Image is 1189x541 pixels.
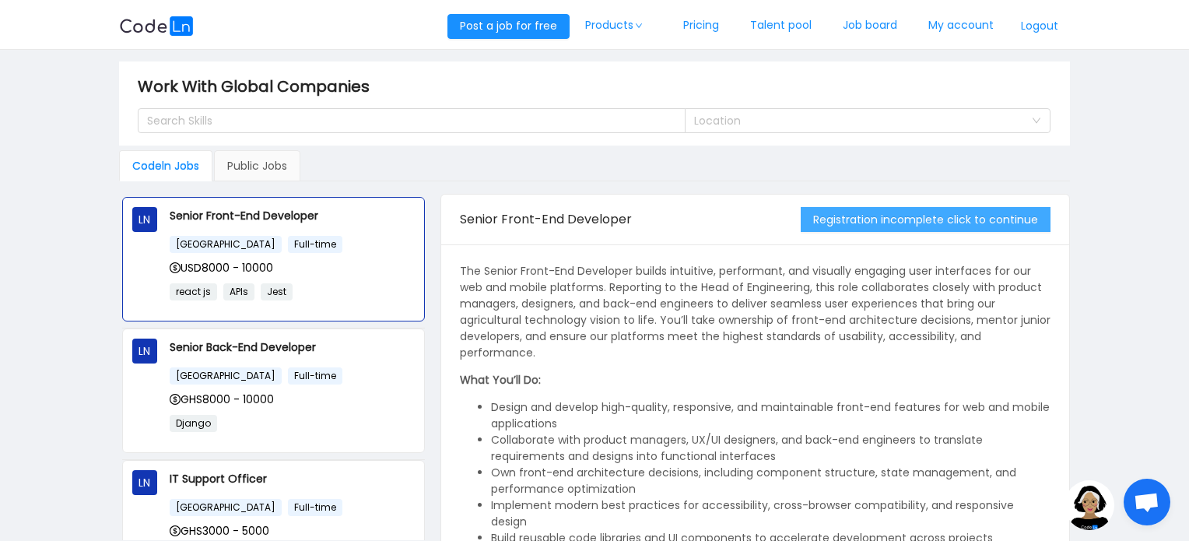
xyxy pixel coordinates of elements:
[119,150,212,181] div: Codeln Jobs
[170,367,282,385] span: [GEOGRAPHIC_DATA]
[288,499,342,516] span: Full-time
[214,150,300,181] div: Public Jobs
[147,113,663,128] div: Search Skills
[223,283,254,300] span: APIs
[170,283,217,300] span: react js
[460,210,632,228] span: Senior Front-End Developer
[119,16,194,36] img: logobg.f302741d.svg
[801,207,1050,232] button: Registration incomplete click to continue
[170,499,282,516] span: [GEOGRAPHIC_DATA]
[170,394,181,405] i: icon: dollar
[170,236,282,253] span: [GEOGRAPHIC_DATA]
[447,14,570,39] button: Post a job for free
[170,339,415,356] p: Senior Back-End Developer
[170,260,273,276] span: USD8000 - 10000
[170,392,274,407] span: GHS8000 - 10000
[170,415,217,432] span: Django
[139,207,150,232] span: LN
[170,525,181,536] i: icon: dollar
[170,523,269,539] span: GHS3000 - 5000
[1032,116,1041,127] i: icon: down
[447,18,570,33] a: Post a job for free
[1124,479,1170,525] div: Open chat
[460,263,1051,361] p: The Senior Front-End Developer builds intuitive, performant, and visually engaging user interface...
[460,372,541,388] strong: What You’ll Do:
[1009,14,1070,39] button: Logout
[139,470,150,495] span: LN
[491,432,1051,465] li: Collaborate with product managers, UX/UI designers, and back-end engineers to translate requireme...
[491,399,1051,432] li: Design and develop high-quality, responsive, and maintainable front-end features for web and mobi...
[634,22,644,30] i: icon: down
[170,262,181,273] i: icon: dollar
[1064,480,1114,530] img: ground.ddcf5dcf.png
[491,497,1051,530] li: Implement modern best practices for accessibility, cross-browser compatibility, and responsive de...
[138,74,379,99] span: Work With Global Companies
[170,207,415,224] p: Senior Front-End Developer
[288,367,342,385] span: Full-time
[261,283,293,300] span: Jest
[288,236,342,253] span: Full-time
[170,470,415,487] p: IT Support Officer
[139,339,150,364] span: LN
[491,465,1051,497] li: Own front-end architecture decisions, including component structure, state management, and perfor...
[694,113,1024,128] div: Location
